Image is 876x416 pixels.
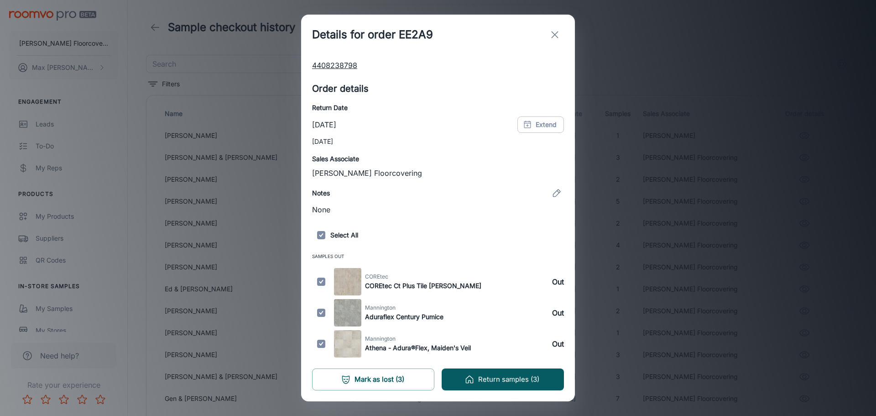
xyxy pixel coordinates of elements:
a: 4408238798 [312,61,357,70]
h6: Aduraflex Century Pumice [365,312,443,322]
h5: Order details [312,82,564,95]
h6: Out [552,276,564,287]
button: exit [546,26,564,44]
p: [PERSON_NAME] Floorcovering [312,168,564,179]
img: Athena - Adura®Flex, Maiden's Veil [334,330,361,358]
button: Extend [517,116,564,133]
span: Samples Out [312,252,564,264]
h6: Sales Associate [312,154,564,164]
p: None [312,204,564,215]
img: COREtec Ct Plus Tile Iona Stone [334,268,361,295]
h6: COREtec Ct Plus Tile [PERSON_NAME] [365,281,481,291]
h6: Athena - Adura®Flex, Maiden's Veil [365,343,471,353]
h6: Return Date [312,103,564,113]
span: COREtec [365,273,481,281]
h1: Details for order EE2A9 [312,26,433,43]
span: Mannington [365,335,471,343]
img: Aduraflex Century Pumice [334,299,361,326]
button: Mark as lost (3) [312,369,434,390]
p: [DATE] [312,119,336,130]
p: [DATE] [312,137,564,147]
h6: Out [552,338,564,349]
button: Return samples (3) [442,369,564,390]
h6: Select All [312,226,564,244]
h6: Out [552,307,564,318]
span: Mannington [365,304,443,312]
h6: Notes [312,188,330,198]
